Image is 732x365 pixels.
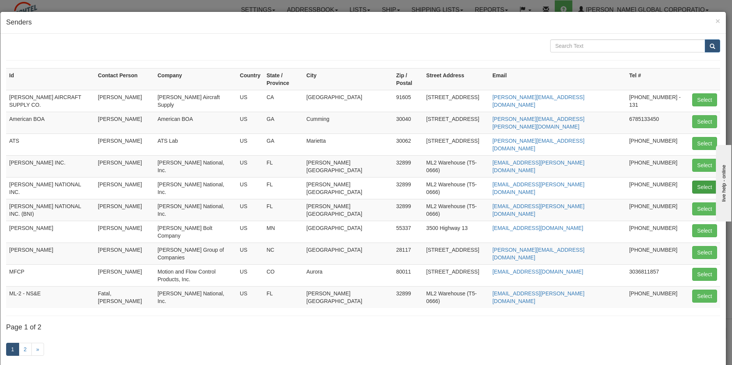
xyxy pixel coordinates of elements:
button: Select [692,93,717,106]
td: US [237,264,264,286]
h4: Page 1 of 2 [6,324,720,331]
th: Contact Person [95,68,155,90]
td: FL [263,177,303,199]
td: [PERSON_NAME] National, Inc. [154,286,237,308]
td: Motion and Flow Control Products, Inc. [154,264,237,286]
a: [PERSON_NAME][EMAIL_ADDRESS][PERSON_NAME][DOMAIN_NAME] [492,116,584,130]
a: 2 [19,343,32,356]
a: [EMAIL_ADDRESS][PERSON_NAME][DOMAIN_NAME] [492,290,584,304]
td: US [237,90,264,112]
button: Select [692,137,717,150]
td: FL [263,199,303,221]
td: ATS Lab [154,134,237,155]
td: [PERSON_NAME] [6,243,95,264]
td: 80011 [393,264,423,286]
td: [PERSON_NAME] National, Inc. [154,199,237,221]
td: 32899 [393,177,423,199]
td: [GEOGRAPHIC_DATA] [303,243,393,264]
a: [PERSON_NAME][EMAIL_ADDRESS][DOMAIN_NAME] [492,138,584,152]
td: CO [263,264,303,286]
td: 32899 [393,286,423,308]
td: [PERSON_NAME] Group of Companies [154,243,237,264]
td: Fatal, [PERSON_NAME] [95,286,155,308]
a: [EMAIL_ADDRESS][PERSON_NAME][DOMAIN_NAME] [492,181,584,195]
button: Select [692,268,717,281]
td: CA [263,90,303,112]
td: [PERSON_NAME] National, Inc. [154,177,237,199]
td: [PERSON_NAME] AIRCRAFT SUPPLY CO. [6,90,95,112]
a: » [31,343,44,356]
td: [PERSON_NAME] [95,112,155,134]
a: [PERSON_NAME][EMAIL_ADDRESS][DOMAIN_NAME] [492,94,584,108]
button: Select [692,246,717,259]
td: 3500 Highway 13 [423,221,489,243]
td: [PERSON_NAME] [95,243,155,264]
th: Company [154,68,237,90]
td: 30062 [393,134,423,155]
a: [EMAIL_ADDRESS][PERSON_NAME][DOMAIN_NAME] [492,203,584,217]
button: Select [692,290,717,303]
td: US [237,134,264,155]
td: ATS [6,134,95,155]
a: 1 [6,343,19,356]
td: [PERSON_NAME] [95,155,155,177]
th: Tel # [626,68,689,90]
th: Email [489,68,626,90]
td: Aurora [303,264,393,286]
td: [PHONE_NUMBER] [626,155,689,177]
td: [PERSON_NAME][GEOGRAPHIC_DATA] [303,286,393,308]
td: FL [263,155,303,177]
td: [PERSON_NAME][GEOGRAPHIC_DATA] [303,177,393,199]
td: [PERSON_NAME] [6,221,95,243]
td: [PERSON_NAME] [95,264,155,286]
td: [PERSON_NAME] INC. [6,155,95,177]
td: ML2 Warehouse (T5-0666) [423,286,489,308]
td: US [237,155,264,177]
th: Street Address [423,68,489,90]
td: [PERSON_NAME][GEOGRAPHIC_DATA] [303,199,393,221]
td: American BOA [154,112,237,134]
td: MFCP [6,264,95,286]
button: Select [692,224,717,237]
th: City [303,68,393,90]
td: US [237,177,264,199]
td: [PHONE_NUMBER] [626,221,689,243]
td: [PERSON_NAME] [95,199,155,221]
td: US [237,286,264,308]
button: Select [692,115,717,128]
td: [PHONE_NUMBER] [626,177,689,199]
th: Zip / Postal [393,68,423,90]
td: 30040 [393,112,423,134]
td: GA [263,134,303,155]
td: [PERSON_NAME] [95,134,155,155]
th: Country [237,68,264,90]
th: Id [6,68,95,90]
td: [STREET_ADDRESS] [423,112,489,134]
td: [STREET_ADDRESS] [423,264,489,286]
td: ML-2 - NS&E [6,286,95,308]
button: Select [692,159,717,172]
td: [PHONE_NUMBER] [626,199,689,221]
a: [EMAIL_ADDRESS][DOMAIN_NAME] [492,269,583,275]
td: [PERSON_NAME] [95,90,155,112]
td: ML2 Warehouse (T5-0666) [423,155,489,177]
td: Marietta [303,134,393,155]
td: [PERSON_NAME] [95,221,155,243]
td: [PHONE_NUMBER] [626,286,689,308]
button: Close [716,17,720,25]
td: 6785133450 [626,112,689,134]
td: [PERSON_NAME] [95,177,155,199]
td: [PHONE_NUMBER] [626,243,689,264]
td: [STREET_ADDRESS] [423,243,489,264]
td: MN [263,221,303,243]
td: [PHONE_NUMBER] - 131 [626,90,689,112]
td: [PERSON_NAME] NATIONAL INC. [6,177,95,199]
td: GA [263,112,303,134]
td: [GEOGRAPHIC_DATA] [303,221,393,243]
td: NC [263,243,303,264]
td: [STREET_ADDRESS] [423,90,489,112]
span: × [716,16,720,25]
input: Search Text [550,39,705,52]
td: [GEOGRAPHIC_DATA] [303,90,393,112]
td: 32899 [393,155,423,177]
